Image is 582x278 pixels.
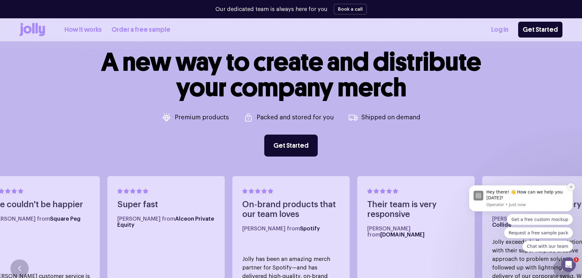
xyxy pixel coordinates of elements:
a: How it works [64,25,102,35]
iframe: Intercom notifications message [460,138,582,262]
span: Spotify [300,226,320,231]
span: 1 [574,257,579,262]
iframe: Intercom live chat [561,257,576,272]
h5: [PERSON_NAME] from [242,226,340,232]
h4: Their team is very responsive [367,200,465,219]
p: Shipped on demand [361,114,420,121]
p: Packed and stored for you [257,114,334,121]
a: Get Started [264,135,318,157]
a: Order a free sample [112,25,170,35]
p: Our dedicated team is always here for you [215,5,328,13]
p: Premium products [175,114,229,121]
h4: On-brand products that our team loves [242,200,340,219]
span: Square Peg [50,216,81,222]
a: Get Started [518,22,562,38]
h5: [PERSON_NAME] from [367,226,465,238]
h1: A new way to create and distribute your company merch [101,49,481,100]
button: Book a call [334,4,367,15]
h5: [PERSON_NAME] from [117,216,215,228]
a: Log In [491,25,508,35]
h4: Super fast [117,200,215,210]
span: [DOMAIN_NAME] [380,232,425,237]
